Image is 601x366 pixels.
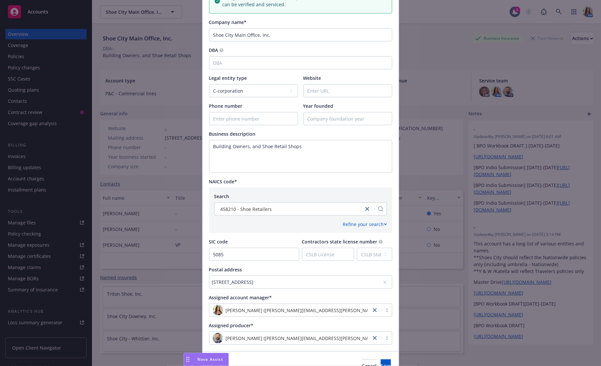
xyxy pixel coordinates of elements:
img: photo [213,305,223,315]
span: 458210 - Shoe Retailers [221,206,272,213]
span: photo[PERSON_NAME] ([PERSON_NAME][EMAIL_ADDRESS][PERSON_NAME][DOMAIN_NAME]) [213,305,368,315]
span: Assigned account manager* [209,294,272,301]
span: Nova Assist [197,356,223,362]
span: Phone number [209,103,243,109]
span: DBA [209,47,218,53]
span: [PERSON_NAME] ([PERSON_NAME][EMAIL_ADDRESS][PERSON_NAME][DOMAIN_NAME]) [226,307,417,314]
button: Nova Assist [183,353,229,366]
a: close [371,306,379,314]
div: Drag to move [184,353,192,366]
span: Search [214,193,229,199]
span: Contractors state license number [302,239,377,245]
div: Refine your search [343,221,387,228]
span: Website [303,75,321,81]
input: DBA [209,56,392,69]
span: Postal address [209,266,242,273]
div: [STREET_ADDRESS] [212,279,383,286]
input: Enter URL [304,84,392,97]
span: Year founded [303,103,333,109]
span: NAICS code* [209,178,237,185]
input: Company foundation year [304,112,392,125]
span: Company name* [209,19,247,25]
input: SIC Code [209,248,299,261]
span: Business description [209,131,256,137]
input: Enter phone number [209,112,298,125]
span: Legal entity type [209,75,247,81]
span: SIC code [209,239,228,245]
span: photo[PERSON_NAME] ([PERSON_NAME][EMAIL_ADDRESS][PERSON_NAME][DOMAIN_NAME]) [213,333,368,343]
a: close [363,205,371,213]
button: [STREET_ADDRESS] [209,276,392,289]
input: CSLB License [302,248,354,261]
span: [PERSON_NAME] ([PERSON_NAME][EMAIL_ADDRESS][PERSON_NAME][DOMAIN_NAME]) [226,335,417,342]
input: Company name [209,28,392,41]
span: Assigned producer* [209,322,254,329]
span: 458210 - Shoe Retailers [218,206,360,213]
img: photo [213,333,223,343]
a: close [371,334,379,342]
textarea: Enter business description [209,140,392,173]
